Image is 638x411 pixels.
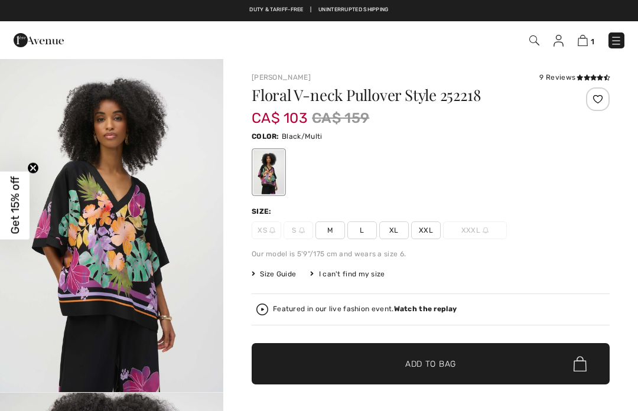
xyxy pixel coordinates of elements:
span: XXL [411,221,441,239]
img: Watch the replay [256,304,268,315]
img: Search [529,35,539,45]
img: Bag.svg [574,356,587,371]
span: M [315,221,345,239]
span: L [347,221,377,239]
span: Add to Bag [405,358,456,370]
span: Size Guide [252,269,296,279]
img: ring-m.svg [299,227,305,233]
span: XL [379,221,409,239]
img: Shopping Bag [578,35,588,46]
span: Get 15% off [8,177,22,234]
h1: Floral V-neck Pullover Style 252218 [252,87,550,103]
button: Add to Bag [252,343,610,384]
a: 1ère Avenue [14,34,64,45]
span: XS [252,221,281,239]
strong: Watch the replay [394,305,457,313]
button: Close teaser [27,162,39,174]
img: ring-m.svg [483,227,489,233]
span: S [284,221,313,239]
div: Our model is 5'9"/175 cm and wears a size 6. [252,249,610,259]
span: Black/Multi [282,132,322,141]
img: 1ère Avenue [14,28,64,52]
img: Menu [610,35,622,47]
span: CA$ 159 [312,107,369,129]
div: Featured in our live fashion event. [273,305,457,313]
span: XXXL [443,221,507,239]
span: 1 [591,37,594,46]
div: Black/Multi [253,150,284,194]
a: [PERSON_NAME] [252,73,311,81]
a: 1 [578,33,594,47]
span: CA$ 103 [252,98,307,126]
img: ring-m.svg [269,227,275,233]
div: I can't find my size [310,269,385,279]
img: My Info [554,35,564,47]
div: 9 Reviews [539,72,610,83]
span: Color: [252,132,279,141]
div: Size: [252,206,274,217]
